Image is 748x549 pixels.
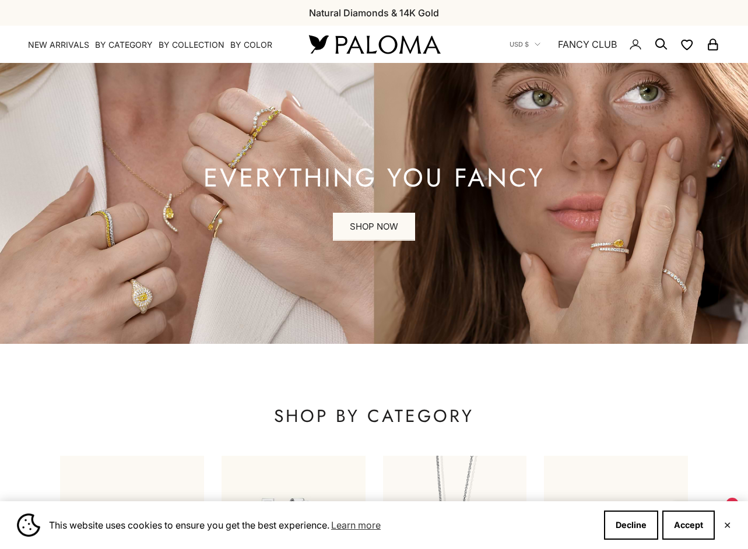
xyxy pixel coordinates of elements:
a: FANCY CLUB [558,37,617,52]
button: Accept [662,511,715,540]
a: SHOP NOW [333,213,415,241]
p: SHOP BY CATEGORY [60,404,688,428]
p: Natural Diamonds & 14K Gold [309,5,439,20]
summary: By Collection [159,39,224,51]
button: USD $ [510,39,540,50]
a: Learn more [329,516,382,534]
p: EVERYTHING YOU FANCY [203,166,545,189]
span: This website uses cookies to ensure you get the best experience. [49,516,595,534]
button: Decline [604,511,658,540]
summary: By Category [95,39,153,51]
a: NEW ARRIVALS [28,39,89,51]
nav: Secondary navigation [510,26,720,63]
span: USD $ [510,39,529,50]
button: Close [724,522,731,529]
img: Cookie banner [17,513,40,537]
summary: By Color [230,39,272,51]
nav: Primary navigation [28,39,281,51]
